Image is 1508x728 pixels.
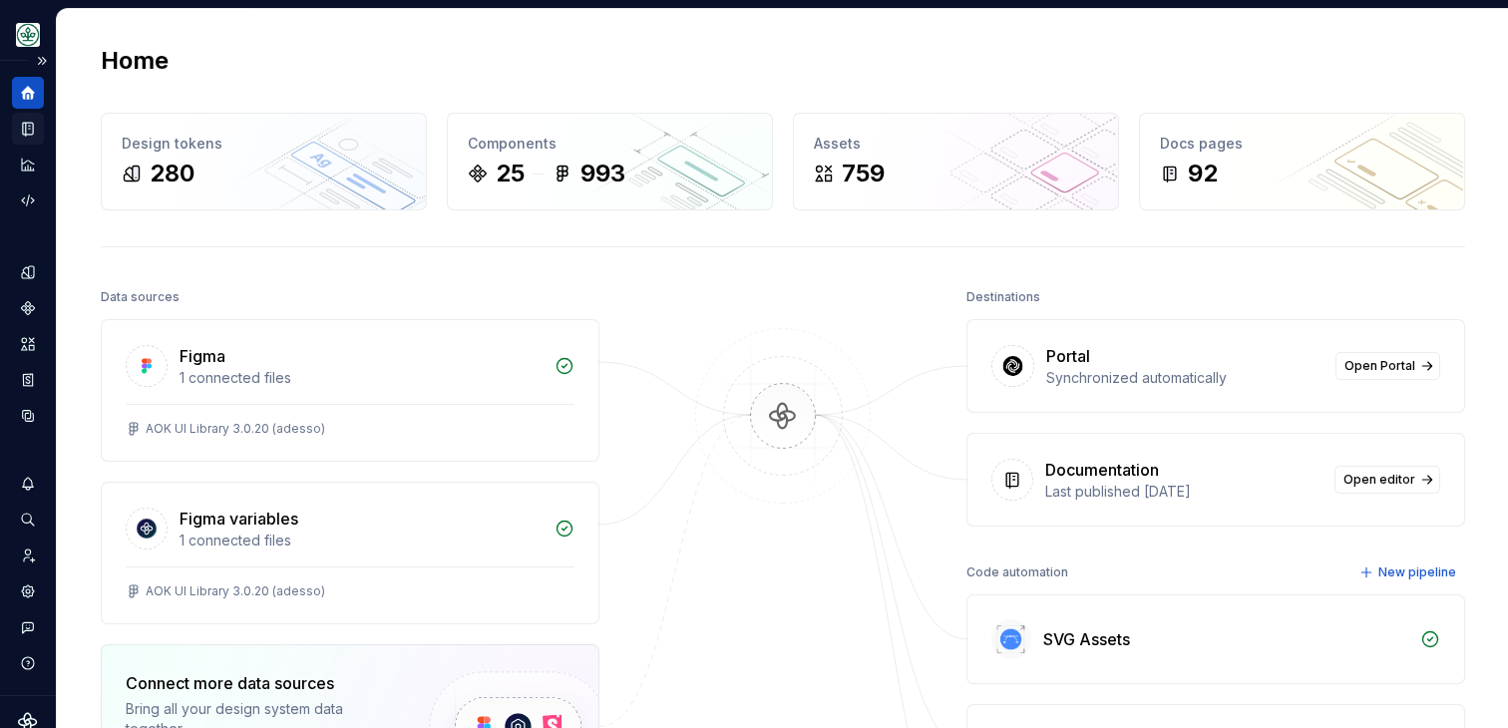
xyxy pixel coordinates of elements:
[180,368,543,388] div: 1 connected files
[793,113,1119,210] a: Assets759
[12,364,44,396] a: Storybook stories
[1046,344,1090,368] div: Portal
[126,671,395,695] div: Connect more data sources
[12,184,44,216] a: Code automation
[468,134,752,154] div: Components
[1046,368,1323,388] div: Synchronized automatically
[12,77,44,109] a: Home
[1139,113,1465,210] a: Docs pages92
[28,47,56,75] button: Expand sidebar
[1334,466,1440,494] a: Open editor
[1378,564,1456,580] span: New pipeline
[12,468,44,500] button: Notifications
[1344,358,1415,374] span: Open Portal
[580,158,625,189] div: 993
[101,113,427,210] a: Design tokens280
[180,531,543,550] div: 1 connected files
[496,158,525,189] div: 25
[180,344,225,368] div: Figma
[814,134,1098,154] div: Assets
[16,23,40,47] img: df5db9ef-aba0-4771-bf51-9763b7497661.png
[101,482,599,624] a: Figma variables1 connected filesAOK UI Library 3.0.20 (adesso)
[122,134,406,154] div: Design tokens
[12,256,44,288] a: Design tokens
[12,611,44,643] button: Contact support
[1335,352,1440,380] a: Open Portal
[12,149,44,181] a: Analytics
[101,319,599,462] a: Figma1 connected filesAOK UI Library 3.0.20 (adesso)
[1045,458,1159,482] div: Documentation
[1045,482,1322,502] div: Last published [DATE]
[146,421,325,437] div: AOK UI Library 3.0.20 (adesso)
[1160,134,1444,154] div: Docs pages
[101,45,169,77] h2: Home
[1353,558,1465,586] button: New pipeline
[12,504,44,536] button: Search ⌘K
[1343,472,1415,488] span: Open editor
[966,558,1068,586] div: Code automation
[12,328,44,360] a: Assets
[1043,627,1130,651] div: SVG Assets
[12,575,44,607] a: Settings
[12,292,44,324] a: Components
[180,507,298,531] div: Figma variables
[12,400,44,432] a: Data sources
[12,113,44,145] a: Documentation
[101,283,180,311] div: Data sources
[146,583,325,599] div: AOK UI Library 3.0.20 (adesso)
[1188,158,1218,189] div: 92
[150,158,194,189] div: 280
[842,158,885,189] div: 759
[447,113,773,210] a: Components25993
[12,540,44,571] a: Invite team
[966,283,1040,311] div: Destinations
